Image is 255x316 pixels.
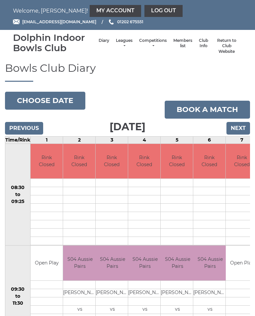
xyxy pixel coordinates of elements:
[193,246,227,280] td: S04 Aussie Pairs
[193,289,227,297] td: [PERSON_NAME]
[63,289,97,297] td: [PERSON_NAME]
[13,19,96,25] a: Email [EMAIL_ADDRESS][DOMAIN_NAME]
[139,38,167,49] a: Competitions
[199,38,208,49] a: Club Info
[63,246,97,280] td: S04 Aussie Pairs
[31,246,63,280] td: Open Play
[173,38,192,49] a: Members list
[5,144,31,246] td: 08:30 to 09:25
[215,38,239,54] a: Return to Club Website
[193,305,227,314] td: vs
[128,246,162,280] td: S04 Aussie Pairs
[161,246,194,280] td: S04 Aussie Pairs
[161,136,193,144] td: 5
[96,289,129,297] td: [PERSON_NAME]
[63,136,96,144] td: 2
[161,305,194,314] td: vs
[96,305,129,314] td: vs
[5,92,85,110] button: Choose date
[96,136,128,144] td: 3
[13,19,20,24] img: Email
[13,33,95,53] div: Dolphin Indoor Bowls Club
[13,5,242,17] nav: Welcome, [PERSON_NAME]!
[193,136,226,144] td: 6
[144,5,183,17] a: Log out
[165,101,250,119] a: Book a match
[96,246,129,280] td: S04 Aussie Pairs
[31,144,63,179] td: Rink Closed
[116,38,132,49] a: Leagues
[108,19,143,25] a: Phone us 01202 675551
[161,289,194,297] td: [PERSON_NAME]
[128,136,161,144] td: 4
[161,144,193,179] td: Rink Closed
[63,144,95,179] td: Rink Closed
[128,305,162,314] td: vs
[22,19,96,24] span: [EMAIL_ADDRESS][DOMAIN_NAME]
[5,62,250,81] h1: Bowls Club Diary
[128,289,162,297] td: [PERSON_NAME]
[109,19,114,25] img: Phone us
[5,136,31,144] td: Time/Rink
[128,144,160,179] td: Rink Closed
[31,136,63,144] td: 1
[117,19,143,24] span: 01202 675551
[99,38,109,44] a: Diary
[5,122,43,135] input: Previous
[90,5,141,17] a: My Account
[96,144,128,179] td: Rink Closed
[63,305,97,314] td: vs
[193,144,225,179] td: Rink Closed
[226,122,250,135] input: Next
